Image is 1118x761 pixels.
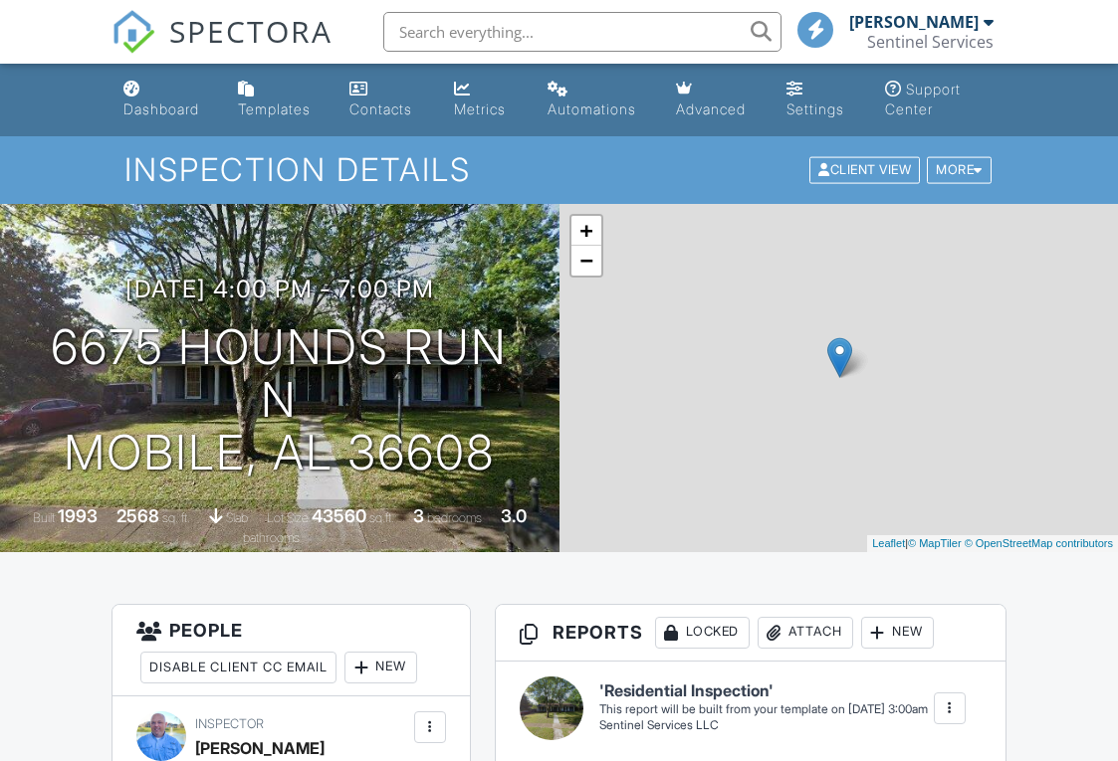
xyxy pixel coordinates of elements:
[116,505,159,526] div: 2568
[807,161,925,176] a: Client View
[548,100,636,117] div: Automations
[758,617,853,649] div: Attach
[779,72,861,128] a: Settings
[230,72,326,128] a: Templates
[341,72,430,128] a: Contacts
[655,617,750,649] div: Locked
[169,10,333,52] span: SPECTORA
[809,157,920,184] div: Client View
[676,100,746,117] div: Advanced
[112,10,155,54] img: The Best Home Inspection Software - Spectora
[867,535,1118,552] div: |
[965,537,1113,549] a: © OpenStreetMap contributors
[58,505,98,526] div: 1993
[140,652,336,683] div: Disable Client CC Email
[115,72,214,128] a: Dashboard
[571,216,601,246] a: Zoom in
[312,505,366,526] div: 43560
[571,246,601,276] a: Zoom out
[349,100,412,117] div: Contacts
[195,716,264,731] span: Inspector
[849,12,979,32] div: [PERSON_NAME]
[599,682,928,700] h6: 'Residential Inspection'
[872,537,905,549] a: Leaflet
[238,100,311,117] div: Templates
[33,510,55,525] span: Built
[786,100,844,117] div: Settings
[867,32,994,52] div: Sentinel Services
[427,510,482,525] span: bedrooms
[885,81,961,117] div: Support Center
[112,27,333,69] a: SPECTORA
[267,510,309,525] span: Lot Size
[243,530,300,545] span: bathrooms
[861,617,934,649] div: New
[446,72,524,128] a: Metrics
[668,72,763,128] a: Advanced
[413,505,424,526] div: 3
[124,152,994,187] h1: Inspection Details
[162,510,190,525] span: sq. ft.
[112,605,469,696] h3: People
[496,605,1006,662] h3: Reports
[501,505,527,526] div: 3.0
[599,701,928,717] div: This report will be built from your template on [DATE] 3:00am
[927,157,992,184] div: More
[125,276,434,302] h3: [DATE] 4:00 pm - 7:00 pm
[344,652,417,683] div: New
[599,717,928,734] div: Sentinel Services LLC
[877,72,1003,128] a: Support Center
[454,100,506,117] div: Metrics
[908,537,962,549] a: © MapTiler
[540,72,652,128] a: Automations (Basic)
[369,510,394,525] span: sq.ft.
[123,100,199,117] div: Dashboard
[226,510,248,525] span: slab
[383,12,782,52] input: Search everything...
[32,321,528,478] h1: 6675 Hounds Run N Mobile, AL 36608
